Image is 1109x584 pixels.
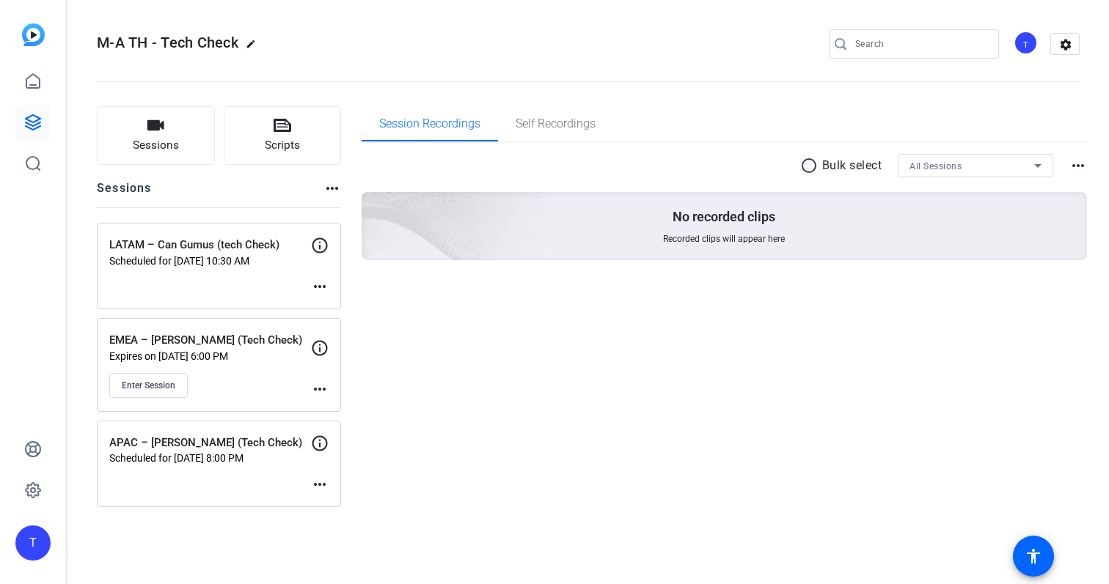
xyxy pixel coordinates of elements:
span: Scripts [265,137,300,154]
img: embarkstudio-empty-session.png [197,47,547,365]
mat-icon: edit [246,39,263,56]
span: Enter Session [122,380,175,391]
button: Enter Session [109,373,188,398]
div: T [1014,31,1038,55]
p: EMEA – [PERSON_NAME] (Tech Check) [109,332,311,349]
span: Self Recordings [516,118,596,130]
h2: Sessions [97,180,152,207]
span: Sessions [133,137,179,154]
span: All Sessions [909,161,962,171]
ngx-avatar: TSEC [1014,31,1039,56]
p: LATAM – Can Gumus (tech Check) [109,237,311,254]
mat-icon: more_horiz [311,476,329,493]
mat-icon: more_horiz [311,380,329,398]
mat-icon: accessibility [1025,547,1042,565]
mat-icon: more_horiz [311,278,329,295]
span: Recorded clips will appear here [663,233,785,245]
mat-icon: more_horiz [1069,157,1087,174]
p: APAC – [PERSON_NAME] (Tech Check) [109,435,311,451]
button: Scripts [224,106,342,165]
mat-icon: radio_button_unchecked [800,157,822,174]
span: M-A TH - Tech Check [97,34,238,51]
div: T [15,525,51,561]
p: Expires on [DATE] 6:00 PM [109,350,311,362]
button: Sessions [97,106,215,165]
img: blue-gradient.svg [22,23,45,46]
mat-icon: settings [1051,34,1080,56]
input: Search [855,35,987,53]
p: Scheduled for [DATE] 8:00 PM [109,452,311,464]
mat-icon: more_horiz [323,180,341,197]
p: Scheduled for [DATE] 10:30 AM [109,255,311,267]
span: Session Recordings [379,118,480,130]
p: Bulk select [822,157,882,174]
p: No recorded clips [673,208,775,226]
